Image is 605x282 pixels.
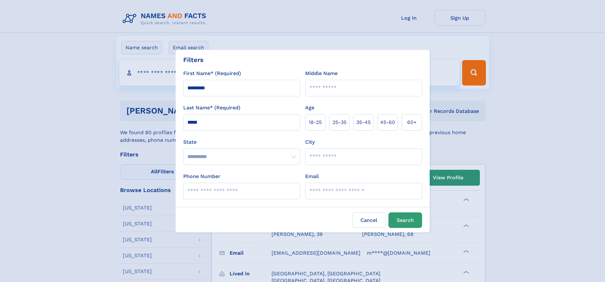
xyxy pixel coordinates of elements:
label: State [183,138,300,146]
span: 25‑35 [333,119,346,126]
label: Age [305,104,314,112]
span: 35‑45 [356,119,371,126]
label: City [305,138,315,146]
span: 45‑60 [380,119,395,126]
label: Phone Number [183,173,220,180]
label: Last Name* (Required) [183,104,240,112]
label: Email [305,173,319,180]
button: Search [388,212,422,228]
div: Filters [183,55,204,65]
span: 60+ [407,119,417,126]
label: First Name* (Required) [183,70,241,77]
span: 18‑25 [309,119,322,126]
label: Middle Name [305,70,338,77]
label: Cancel [352,212,386,228]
